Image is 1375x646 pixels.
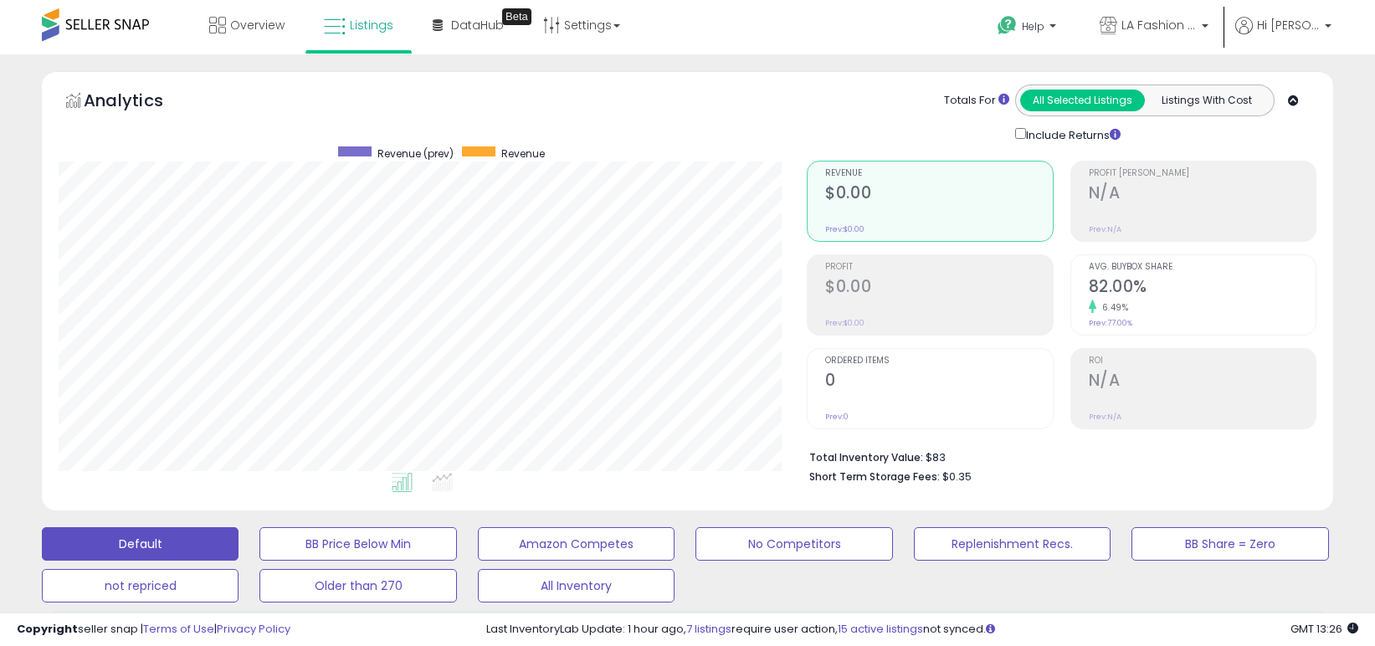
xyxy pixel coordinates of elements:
button: BB Price Below Min [259,527,456,561]
small: Prev: N/A [1089,412,1121,422]
span: Overview [230,17,285,33]
span: Avg. Buybox Share [1089,263,1316,272]
h5: Analytics [84,89,196,116]
small: Prev: $0.00 [825,224,865,234]
button: All Inventory [478,569,675,602]
span: Revenue (prev) [377,146,454,161]
button: No Competitors [695,527,892,561]
span: LA Fashion Deals [1121,17,1197,33]
button: Replenishment Recs. [914,527,1111,561]
button: not repriced [42,569,239,602]
span: $0.35 [942,469,972,484]
span: Hi [PERSON_NAME] [1257,17,1320,33]
button: All Selected Listings [1020,90,1145,111]
small: Prev: 77.00% [1089,318,1132,328]
button: BB Share = Zero [1131,527,1328,561]
span: Listings [350,17,393,33]
div: Last InventoryLab Update: 1 hour ago, require user action, not synced. [486,622,1358,638]
h2: 82.00% [1089,277,1316,300]
a: Help [984,3,1073,54]
a: Hi [PERSON_NAME] [1235,17,1331,54]
div: Totals For [944,93,1009,109]
span: Profit [825,263,1052,272]
button: Amazon Competes [478,527,675,561]
strong: Copyright [17,621,78,637]
div: Include Returns [1003,125,1141,144]
h2: 0 [825,371,1052,393]
a: 15 active listings [838,621,923,637]
a: Terms of Use [143,621,214,637]
b: Short Term Storage Fees: [809,469,940,484]
small: Prev: 0 [825,412,849,422]
b: Total Inventory Value: [809,450,923,464]
h2: N/A [1089,183,1316,206]
h2: N/A [1089,371,1316,393]
span: 2025-09-17 13:26 GMT [1290,621,1358,637]
small: Prev: $0.00 [825,318,865,328]
button: Listings With Cost [1144,90,1269,111]
span: Ordered Items [825,356,1052,366]
a: Privacy Policy [217,621,290,637]
span: Revenue [825,169,1052,178]
span: ROI [1089,356,1316,366]
a: 7 listings [686,621,731,637]
span: DataHub [451,17,504,33]
small: 6.49% [1096,301,1129,314]
li: $83 [809,446,1304,466]
i: Get Help [997,15,1018,36]
h2: $0.00 [825,183,1052,206]
span: Help [1022,19,1044,33]
button: Default [42,527,239,561]
small: Prev: N/A [1089,224,1121,234]
span: Revenue [501,146,545,161]
h2: $0.00 [825,277,1052,300]
div: seller snap | | [17,622,290,638]
span: Profit [PERSON_NAME] [1089,169,1316,178]
div: Tooltip anchor [502,8,531,25]
button: Older than 270 [259,569,456,602]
